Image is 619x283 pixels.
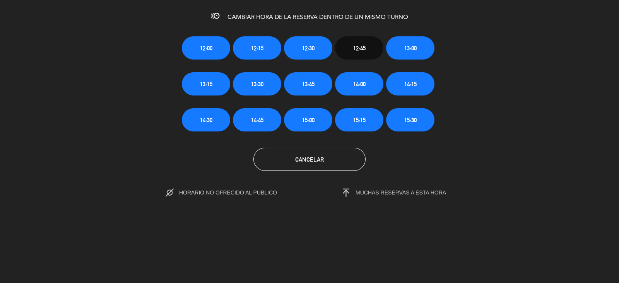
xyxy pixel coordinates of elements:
button: 14:15 [386,72,434,95]
button: 13:00 [386,36,434,60]
span: 14:45 [251,116,263,124]
button: 15:15 [335,108,383,131]
span: Cancelar [295,156,324,163]
span: 13:45 [302,80,315,89]
span: 13:00 [404,44,417,53]
span: 12:30 [302,44,315,53]
span: 12:00 [200,44,212,53]
span: 15:30 [404,116,417,124]
button: 13:45 [284,72,332,95]
button: 13:30 [233,72,281,95]
span: CAMBIAR HORA DE LA RESERVA DENTRO DE UN MISMO TURNO [227,14,408,20]
span: 15:00 [302,116,315,124]
button: 13:15 [182,72,230,95]
button: 14:30 [182,108,230,131]
button: 15:30 [386,108,434,131]
button: 12:30 [284,36,332,60]
button: 12:45 [335,36,383,60]
span: 14:30 [200,116,212,124]
span: 15:15 [353,116,366,124]
button: Cancelar [253,148,366,171]
span: 13:30 [251,80,263,89]
span: HORARIO NO OFRECIDO AL PUBLICO [179,189,293,196]
span: 13:15 [200,80,212,89]
button: 14:45 [233,108,281,131]
button: 12:15 [233,36,281,60]
span: 14:15 [404,80,417,89]
button: 14:00 [335,72,383,95]
span: MUCHAS RESERVAS A ESTA HORA [356,189,446,196]
span: 12:45 [353,44,366,53]
button: 15:00 [284,108,332,131]
button: 12:00 [182,36,230,60]
span: 12:15 [251,44,263,53]
span: 14:00 [353,80,366,89]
